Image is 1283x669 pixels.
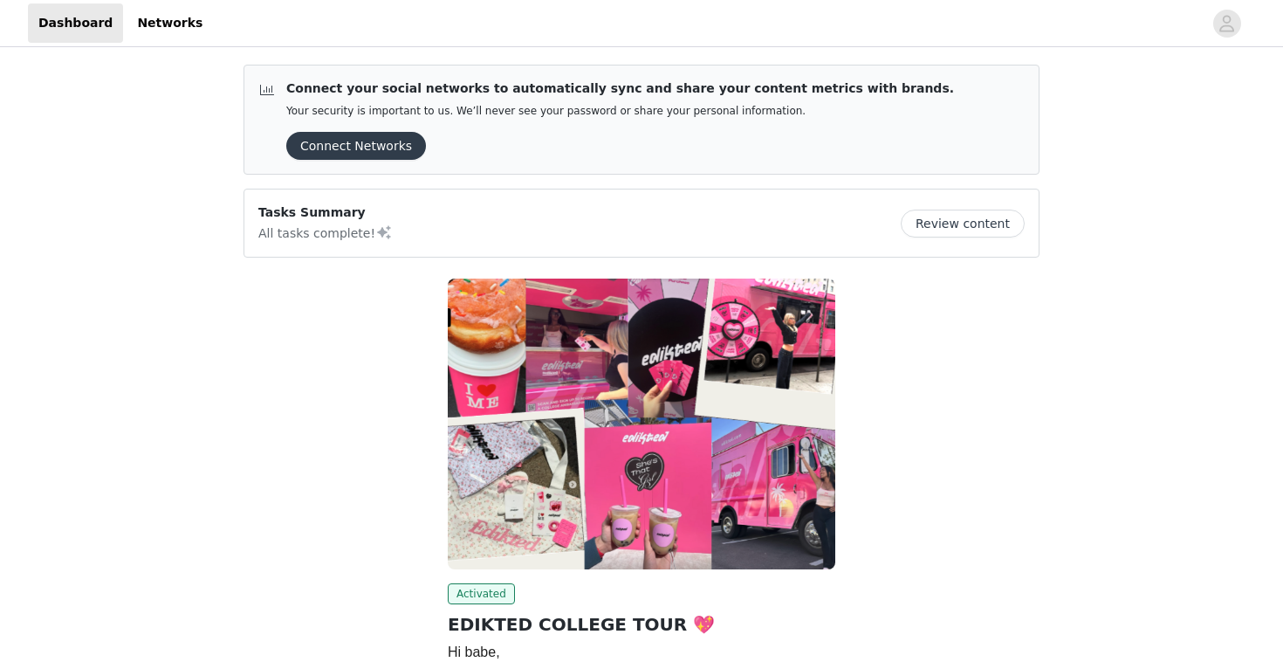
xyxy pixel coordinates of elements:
[448,611,835,638] h2: EDIKTED COLLEGE TOUR 💖
[448,583,515,604] span: Activated
[28,3,123,43] a: Dashboard
[901,210,1025,238] button: Review content
[448,645,500,659] span: Hi babe,
[286,132,426,160] button: Connect Networks
[448,279,835,569] img: Edikted
[258,222,393,243] p: All tasks complete!
[127,3,213,43] a: Networks
[258,203,393,222] p: Tasks Summary
[1218,10,1235,38] div: avatar
[286,79,954,98] p: Connect your social networks to automatically sync and share your content metrics with brands.
[286,105,954,118] p: Your security is important to us. We’ll never see your password or share your personal information.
